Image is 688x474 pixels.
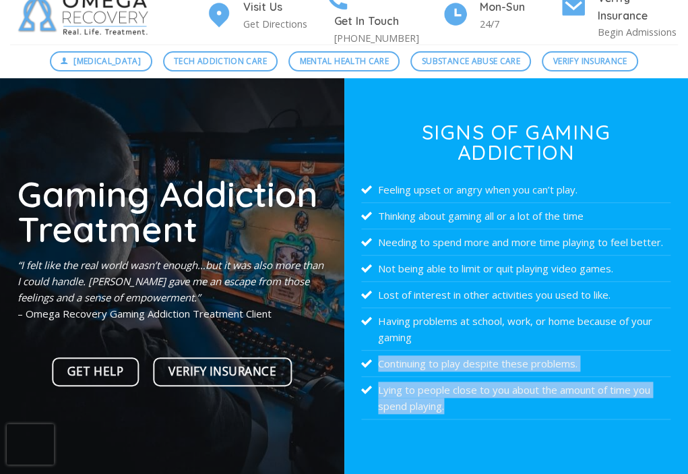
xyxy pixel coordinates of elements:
[7,424,54,465] iframe: reCAPTCHA
[163,51,278,71] a: Tech Addiction Care
[361,308,670,351] li: Having problems at school, work, or home because of your gaming
[168,362,276,381] span: Verify Insurance
[18,176,327,247] h1: Gaming Addiction Treatment
[334,13,441,30] h4: Get In Touch
[50,51,152,71] a: [MEDICAL_DATA]
[153,357,292,386] a: Verify Insurance
[410,51,531,71] a: Substance Abuse Care
[361,351,670,377] li: Continuing to play despite these problems.
[67,362,123,381] span: Get Help
[361,256,670,282] li: Not being able to limit or quit playing video games.
[361,377,670,419] li: Lying to people close to you about the amount of time you spend playing.
[422,55,520,67] span: Substance Abuse Care
[174,55,267,67] span: Tech Addiction Care
[598,24,678,40] p: Begin Admissions
[334,30,441,46] p: [PHONE_NUMBER]
[361,177,670,203] li: Feeling upset or angry when you can’t play.
[361,203,670,229] li: Thinking about gaming all or a lot of the time
[361,282,670,308] li: Lost of interest in other activities you used to like.
[288,51,400,71] a: Mental Health Care
[361,122,670,162] h3: Signs of Gaming Addiction
[361,229,670,256] li: Needing to spend more and more time playing to feel better.
[243,16,323,32] p: Get Directions
[73,55,141,67] span: [MEDICAL_DATA]
[18,257,327,322] p: – Omega Recovery Gaming Addiction Treatment Client
[553,55,627,67] span: Verify Insurance
[542,51,638,71] a: Verify Insurance
[300,55,389,67] span: Mental Health Care
[480,16,560,32] p: 24/7
[53,357,139,386] a: Get Help
[18,258,323,304] em: “I felt like the real world wasn’t enough…but it was also more than I could handle. [PERSON_NAME]...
